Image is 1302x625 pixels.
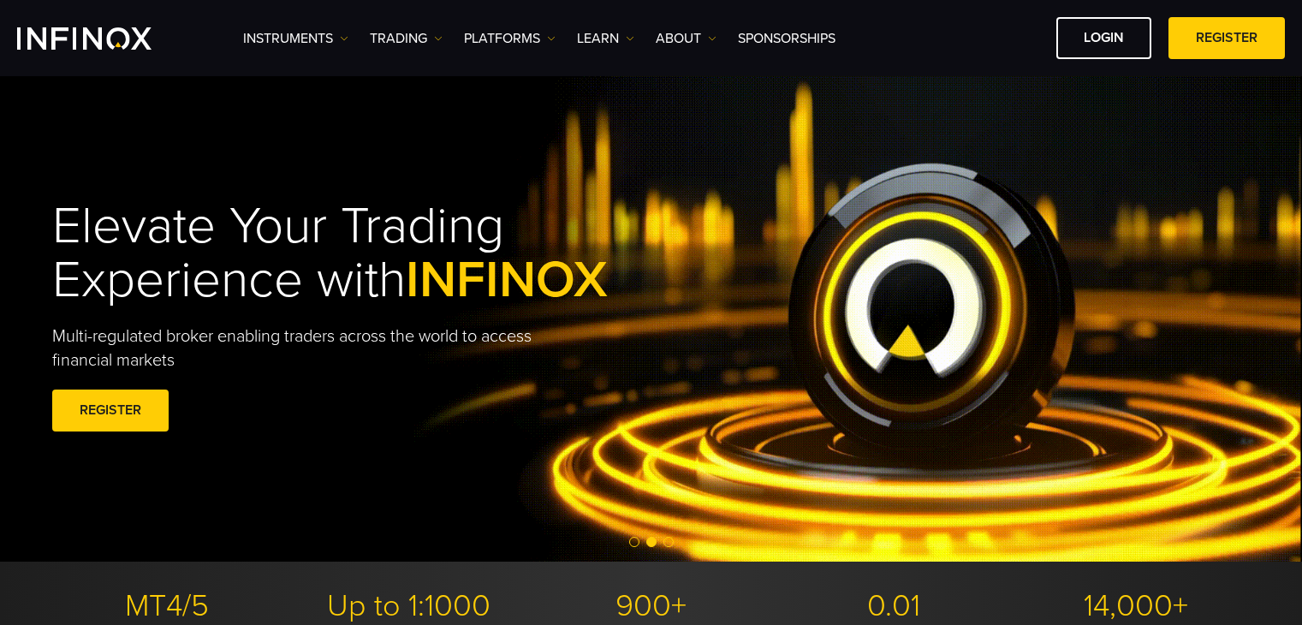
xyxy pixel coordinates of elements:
[537,587,766,625] p: 900+
[1056,17,1151,59] a: LOGIN
[52,587,282,625] p: MT4/5
[464,28,556,49] a: PLATFORMS
[738,28,835,49] a: SPONSORSHIPS
[52,390,169,432] a: REGISTER
[52,199,687,307] h1: Elevate Your Trading Experience with
[646,537,657,547] span: Go to slide 2
[1168,17,1285,59] a: REGISTER
[406,249,608,311] span: INFINOX
[577,28,634,49] a: Learn
[243,28,348,49] a: Instruments
[663,537,674,547] span: Go to slide 3
[656,28,716,49] a: ABOUT
[294,587,524,625] p: Up to 1:1000
[52,324,561,372] p: Multi-regulated broker enabling traders across the world to access financial markets
[779,587,1008,625] p: 0.01
[629,537,639,547] span: Go to slide 1
[370,28,443,49] a: TRADING
[1021,587,1251,625] p: 14,000+
[17,27,192,50] a: INFINOX Logo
